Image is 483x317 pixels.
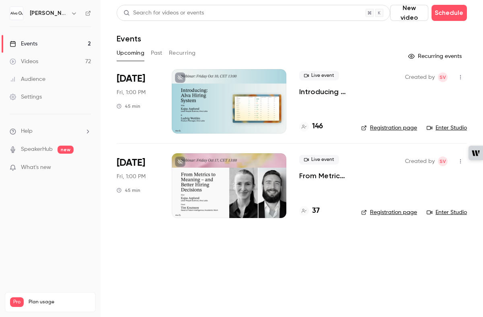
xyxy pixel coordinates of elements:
[361,124,417,132] a: Registration page
[117,69,159,134] div: Oct 10 Fri, 1:00 PM (Europe/Stockholm)
[427,124,467,132] a: Enter Studio
[81,164,91,171] iframe: Noticeable Trigger
[312,206,320,216] h4: 37
[117,187,140,193] div: 45 min
[299,171,348,181] a: From Metrics to Meaning – and Better Hiring Decisions
[299,155,339,165] span: Live event
[299,206,320,216] a: 37
[169,47,196,60] button: Recurring
[117,47,144,60] button: Upcoming
[10,297,24,307] span: Pro
[123,9,204,17] div: Search for videos or events
[117,103,140,109] div: 45 min
[10,7,23,20] img: Alva Labs
[312,121,323,132] h4: 146
[427,208,467,216] a: Enter Studio
[405,156,435,166] span: Created by
[432,5,467,21] button: Schedule
[405,72,435,82] span: Created by
[58,146,74,154] span: new
[117,34,141,43] h1: Events
[30,9,68,17] h6: [PERSON_NAME] Labs
[390,5,428,21] button: New video
[438,156,448,166] span: Sara Vinell
[29,299,90,305] span: Plan usage
[299,71,339,80] span: Live event
[151,47,162,60] button: Past
[361,208,417,216] a: Registration page
[117,173,146,181] span: Fri, 1:00 PM
[10,127,91,136] li: help-dropdown-opener
[117,156,145,169] span: [DATE]
[405,50,467,63] button: Recurring events
[10,75,45,83] div: Audience
[21,163,51,172] span: What's new
[117,153,159,218] div: Oct 17 Fri, 1:00 PM (Europe/Stockholm)
[440,72,446,82] span: SV
[117,72,145,85] span: [DATE]
[21,145,53,154] a: SpeakerHub
[299,87,348,97] a: Introducing [PERSON_NAME] Hiring System
[438,72,448,82] span: Sara Vinell
[10,40,37,48] div: Events
[10,58,38,66] div: Videos
[10,93,42,101] div: Settings
[21,127,33,136] span: Help
[117,89,146,97] span: Fri, 1:00 PM
[440,156,446,166] span: SV
[299,121,323,132] a: 146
